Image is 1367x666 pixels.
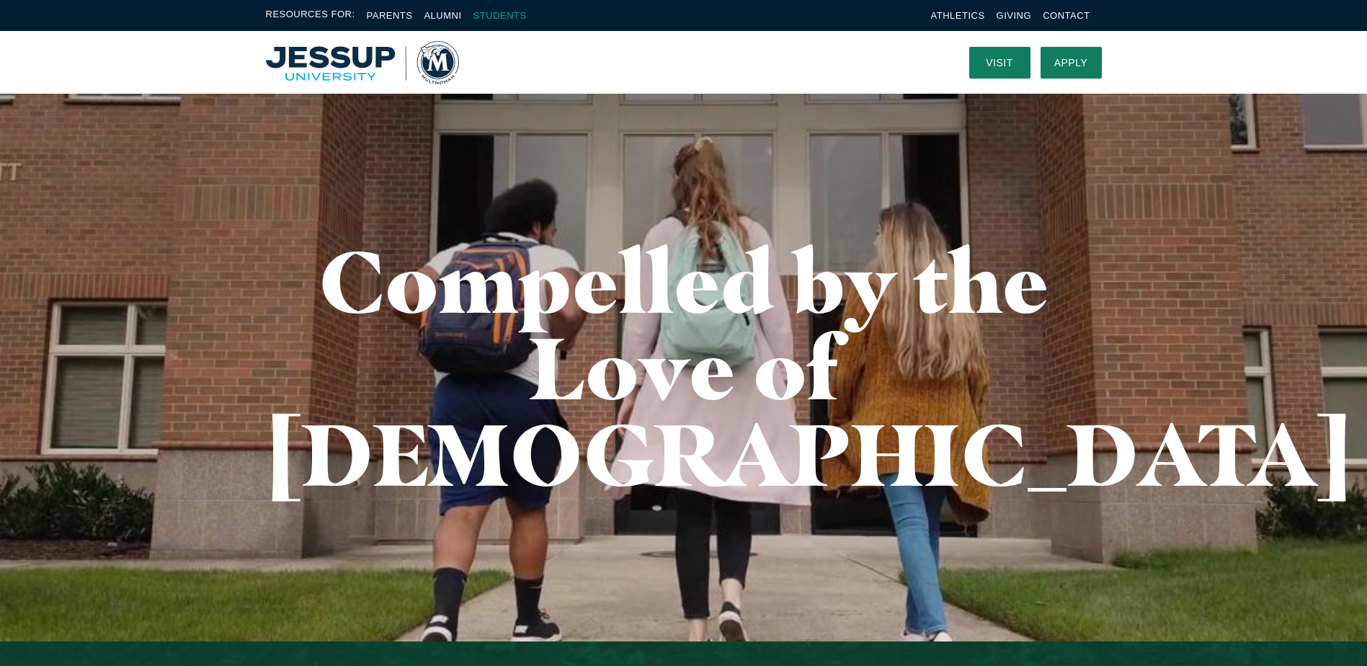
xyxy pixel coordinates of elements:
[473,10,527,21] a: Students
[931,10,985,21] a: Athletics
[424,10,461,21] a: Alumni
[266,41,459,84] a: Home
[969,47,1030,79] a: Visit
[266,41,459,84] img: Multnomah University Logo
[266,238,1102,497] h1: Compelled by the Love of [DEMOGRAPHIC_DATA]
[266,7,355,24] span: Resources For:
[997,10,1032,21] a: Giving
[367,10,413,21] a: Parents
[1041,47,1102,79] a: Apply
[1043,10,1090,21] a: Contact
